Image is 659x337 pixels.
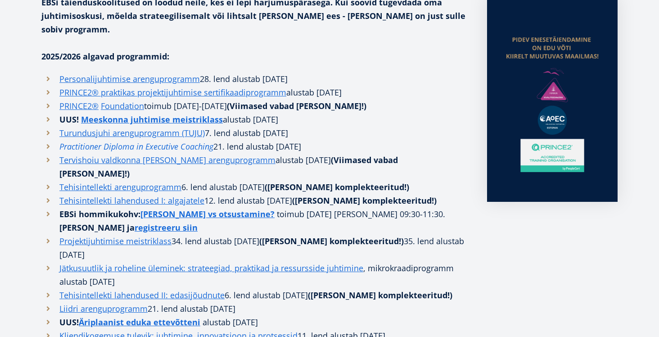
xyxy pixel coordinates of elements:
[59,86,286,99] a: PRINCE2® praktikas projektijuhtimise sertifikaadiprogramm
[59,141,213,152] em: Practitioner Diploma in Executive Coaching
[41,140,469,153] li: . lend alustab [DATE]
[265,182,409,192] strong: ([PERSON_NAME] komplekteeritud!)
[59,234,172,248] a: Projektijuhtimise meistriklass
[41,153,469,180] li: alustab [DATE]
[59,288,225,302] a: Tehisintellekti lahendused II: edasijõudnute
[59,72,200,86] a: Personalijuhtimise arenguprogramm
[81,113,223,126] a: Meeskonna juhtimise meistriklass
[135,221,198,234] a: registreeru siin
[79,315,200,329] a: Äriplaanist eduka ettevõtteni
[41,207,469,234] li: toimub [DATE] [PERSON_NAME] 09:30-11:30.
[101,99,144,113] a: Foundation
[41,194,469,207] li: 12. lend alustab [DATE]
[59,317,203,328] strong: UUS!
[59,153,275,167] a: Tervishoiu valdkonna [PERSON_NAME] arenguprogramm
[92,99,99,113] a: ®
[259,236,404,246] strong: ([PERSON_NAME] komplekteeritud!)
[41,113,469,126] li: alustab [DATE]
[59,126,205,140] a: Turundusjuhi arenguprogramm (TUJU)
[41,234,469,261] li: 34. lend alustab [DATE] 35. lend alustab [DATE]
[41,72,469,86] li: 28. lend alustab [DATE]
[41,302,469,315] li: 21. lend alustab [DATE]
[213,141,222,152] i: 21
[59,140,213,153] a: Practitioner Diploma in Executive Coaching
[41,180,469,194] li: 6. lend alustab [DATE]
[41,315,469,329] li: alustab [DATE]
[59,302,148,315] a: Liidri arenguprogramm
[41,86,469,99] li: alustab [DATE]
[59,114,79,125] strong: UUS!
[59,222,198,233] strong: [PERSON_NAME] ja
[41,51,169,62] strong: 2025/2026 algavad programmid:
[41,99,469,113] li: toimub [DATE]-[DATE]
[227,100,366,111] strong: (Viimased vabad [PERSON_NAME]!)
[81,114,223,125] strong: Meeskonna juhtimise meistriklass
[59,194,204,207] a: Tehisintellekti lahendused I: algajatele
[140,207,275,221] a: [PERSON_NAME] vs otsustamine?
[308,290,452,301] strong: ([PERSON_NAME] komplekteeritud!)
[41,126,469,140] li: 7. lend alustab [DATE]
[59,180,181,194] a: Tehisintellekti arenguprogramm
[292,195,437,206] strong: ([PERSON_NAME] komplekteeritud!)
[41,261,469,288] li: , mikrokraadiprogramm alustab [DATE]
[41,288,469,302] li: 6. lend alustab [DATE]
[59,261,363,275] a: Jätkusuutlik ja roheline üleminek: strateegiad, praktikad ja ressursside juhtimine
[59,99,92,113] a: PRINCE2
[59,209,277,219] strong: EBSi hommikukohv:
